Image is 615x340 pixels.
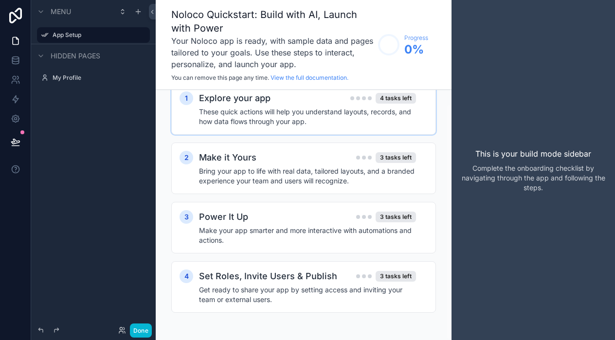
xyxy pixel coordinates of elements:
p: Complete the onboarding checklist by navigating through the app and following the steps. [459,163,607,193]
span: Hidden pages [51,51,100,61]
a: View the full documentation. [271,74,348,81]
h3: Your Noloco app is ready, with sample data and pages tailored to your goals. Use these steps to i... [171,35,373,70]
button: Done [130,323,152,338]
span: Progress [404,34,428,42]
span: 0 % [404,42,428,57]
span: Menu [51,7,71,17]
label: My Profile [53,74,148,82]
h1: Noloco Quickstart: Build with AI, Launch with Power [171,8,373,35]
span: You can remove this page any time. [171,74,269,81]
p: This is your build mode sidebar [475,148,591,160]
label: App Setup [53,31,144,39]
